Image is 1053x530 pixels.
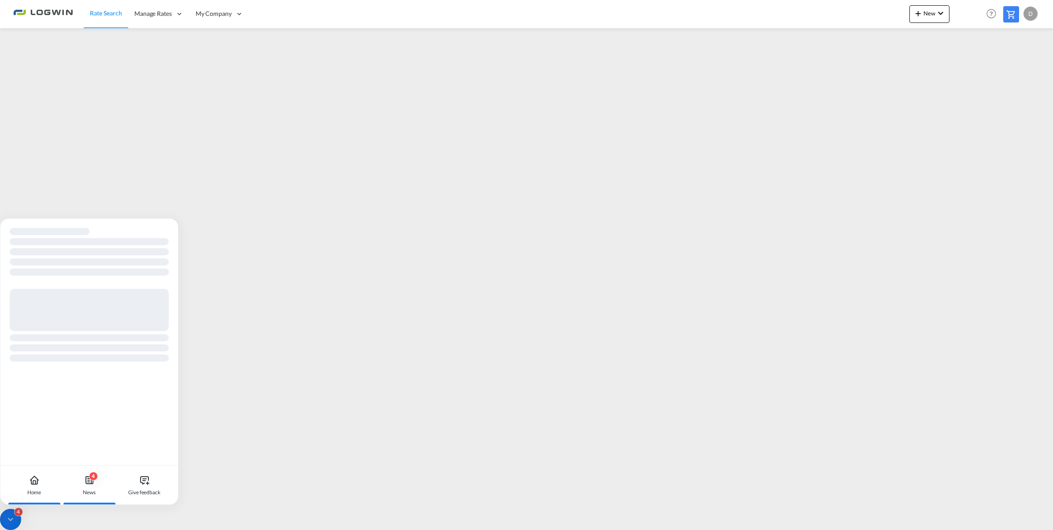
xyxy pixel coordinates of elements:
[13,4,73,24] img: 2761ae10d95411efa20a1f5e0282d2d7.png
[196,9,232,18] span: My Company
[913,8,923,19] md-icon: icon-plus 400-fg
[984,6,1003,22] div: Help
[935,8,946,19] md-icon: icon-chevron-down
[1023,7,1038,21] div: D
[913,10,946,17] span: New
[909,5,949,23] button: icon-plus 400-fgNewicon-chevron-down
[984,6,999,21] span: Help
[134,9,172,18] span: Manage Rates
[90,9,122,17] span: Rate Search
